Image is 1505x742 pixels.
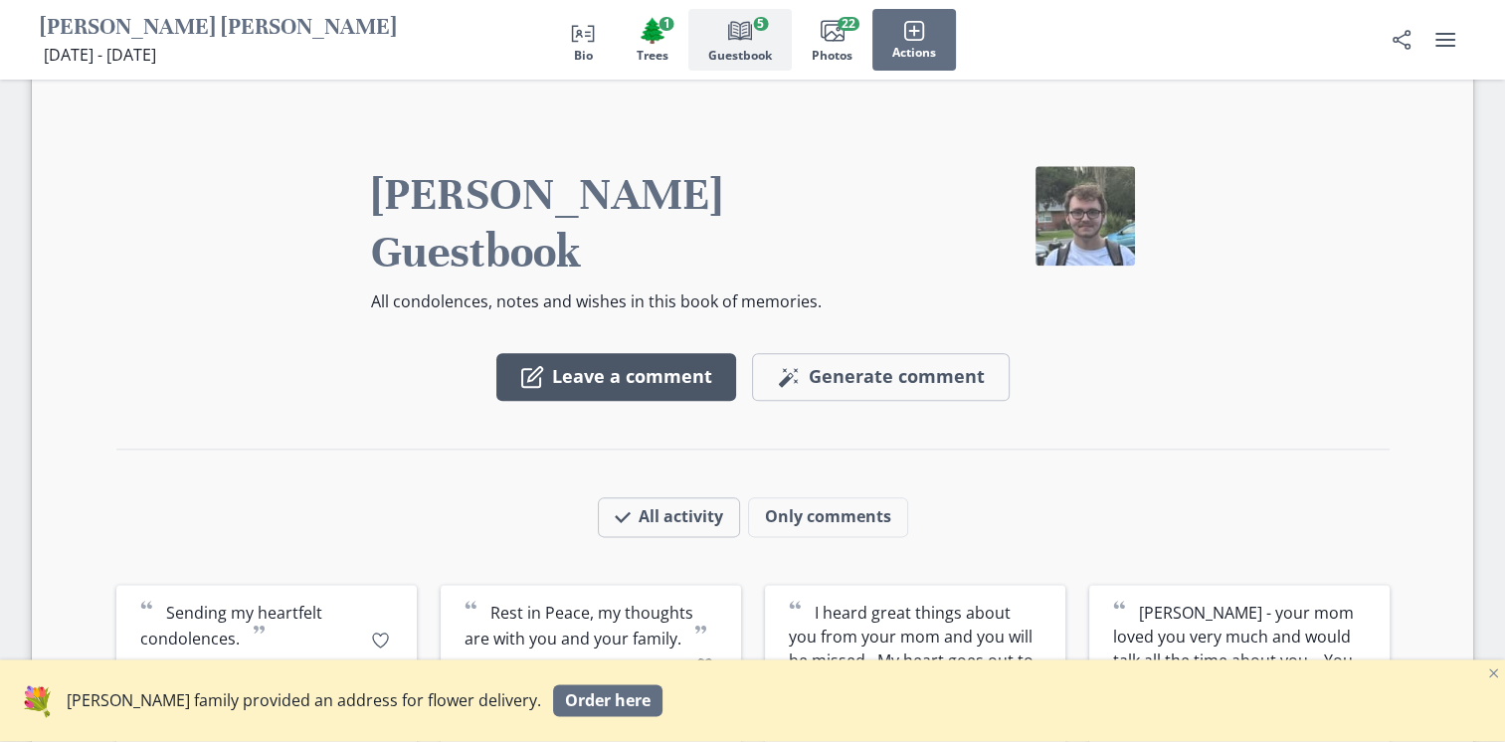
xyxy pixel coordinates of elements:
[792,9,872,71] button: Photos
[872,9,956,71] button: Actions
[465,601,717,650] p: Rest in Peace, my thoughts are with you and your family.
[688,9,792,71] button: Guestbook
[371,289,875,313] p: All condolences, notes and wishes in this book of memories.
[1425,20,1465,60] button: user menu
[638,16,667,45] span: Tree
[812,49,852,63] span: Photos
[549,9,617,71] button: Bio
[553,685,662,717] a: Order here
[140,601,393,650] p: Sending my heartfelt condolences.
[617,9,688,71] button: Trees
[67,689,541,713] p: [PERSON_NAME] family provided an address for flower delivery.
[20,682,55,720] span: flowers
[1481,660,1505,684] button: Close
[574,49,593,63] span: Bio
[659,17,674,31] span: 1
[708,49,772,63] span: Guestbook
[809,366,985,388] span: Generate comment
[598,497,740,537] button: All activity
[365,625,397,656] button: Like
[748,497,908,537] button: Only comments
[637,49,668,63] span: Trees
[1382,20,1421,60] button: Share Obituary
[371,166,875,280] h2: [PERSON_NAME] Guestbook
[565,691,651,710] span: Order here
[892,46,936,60] span: Actions
[1035,166,1135,266] img: Lucas
[20,680,55,722] a: flowers
[496,353,736,401] button: Leave a comment
[40,13,397,44] h1: [PERSON_NAME] [PERSON_NAME]
[838,17,859,31] span: 22
[44,44,156,66] span: [DATE] - [DATE]
[753,17,768,31] span: 5
[752,353,1010,401] button: Generate comment
[689,650,721,682] button: Like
